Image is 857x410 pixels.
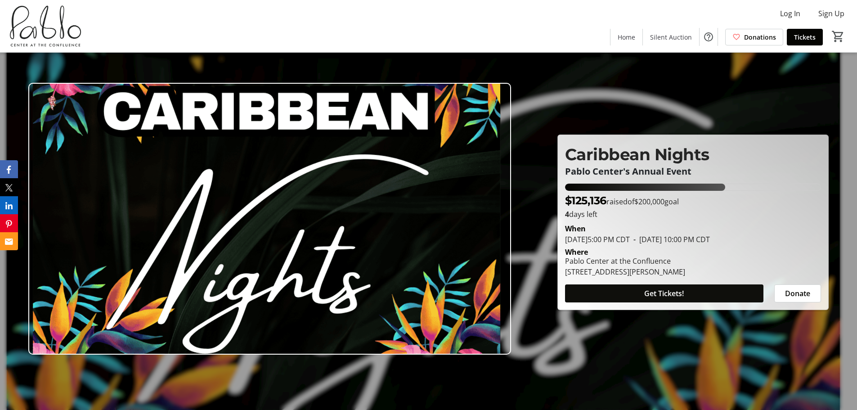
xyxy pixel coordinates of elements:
[818,8,844,19] span: Sign Up
[787,29,823,45] a: Tickets
[565,284,763,302] button: Get Tickets!
[565,167,821,176] p: Pablo Center's Annual Event
[565,184,821,191] div: 62.5682% of fundraising goal reached
[630,234,639,244] span: -
[774,284,821,302] button: Donate
[773,6,808,21] button: Log In
[780,8,800,19] span: Log In
[634,197,664,207] span: $200,000
[830,28,846,45] button: Cart
[811,6,852,21] button: Sign Up
[643,29,699,45] a: Silent Auction
[5,4,85,49] img: Pablo Center's Logo
[28,83,511,355] img: Campaign CTA Media Photo
[565,193,679,209] p: raised of goal
[565,209,569,219] span: 4
[565,234,630,244] span: [DATE] 5:00 PM CDT
[794,32,816,42] span: Tickets
[565,248,588,256] div: Where
[700,28,718,46] button: Help
[725,29,783,45] a: Donations
[644,288,684,299] span: Get Tickets!
[650,32,692,42] span: Silent Auction
[565,256,685,266] div: Pablo Center at the Confluence
[565,266,685,277] div: [STREET_ADDRESS][PERSON_NAME]
[565,209,821,220] p: days left
[565,223,586,234] div: When
[630,234,710,244] span: [DATE] 10:00 PM CDT
[785,288,810,299] span: Donate
[744,32,776,42] span: Donations
[618,32,635,42] span: Home
[565,194,606,207] span: $125,136
[610,29,642,45] a: Home
[565,144,709,164] span: Caribbean Nights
